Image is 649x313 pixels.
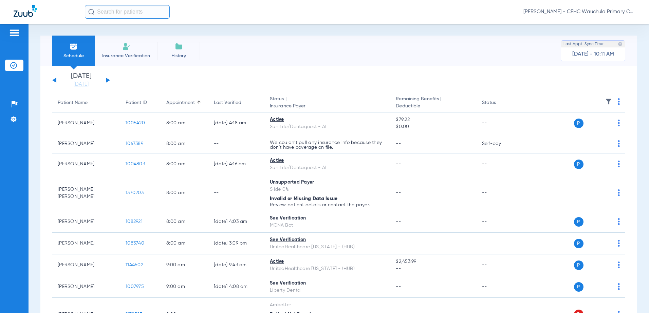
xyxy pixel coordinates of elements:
img: hamburger-icon [9,29,20,37]
span: 1082921 [126,219,143,224]
img: group-dot-blue.svg [618,98,620,105]
td: 8:00 AM [161,153,208,175]
td: [DATE] 4:03 AM [208,211,264,233]
td: -- [477,153,522,175]
a: [DATE] [61,81,101,88]
div: Patient ID [126,99,155,106]
span: [DATE] - 10:11 AM [572,51,614,58]
span: [PERSON_NAME] - CFHC Wauchula Primary Care Dental [523,8,635,15]
td: [PERSON_NAME] [52,134,120,153]
span: 1007975 [126,284,144,289]
span: -- [396,284,401,289]
td: 8:00 AM [161,112,208,134]
td: -- [477,276,522,298]
td: [DATE] 9:43 AM [208,254,264,276]
td: 8:00 AM [161,233,208,254]
span: 1004803 [126,162,145,166]
img: group-dot-blue.svg [618,262,620,268]
p: We couldn’t pull any insurance info because they don’t have coverage on file. [270,140,385,150]
img: group-dot-blue.svg [618,189,620,196]
div: Slide 0% [270,186,385,193]
span: Insurance Payer [270,103,385,110]
td: -- [477,175,522,211]
span: Schedule [57,53,90,59]
td: [DATE] 4:16 AM [208,153,264,175]
span: 1067389 [126,141,143,146]
div: See Verification [270,280,385,287]
div: Active [270,116,385,123]
img: Search Icon [88,9,94,15]
span: Deductible [396,103,471,110]
span: $0.00 [396,123,471,130]
div: Chat Widget [615,280,649,313]
div: Patient Name [58,99,115,106]
span: P [574,217,583,227]
span: -- [396,241,401,246]
img: Schedule [70,42,78,50]
span: 1144502 [126,263,143,267]
td: [DATE] 3:09 PM [208,233,264,254]
img: group-dot-blue.svg [618,120,620,126]
input: Search for patients [85,5,170,19]
span: Insurance Verification [100,53,152,59]
div: See Verification [270,215,385,222]
span: -- [396,190,401,195]
span: 1005420 [126,121,145,125]
td: 9:00 AM [161,254,208,276]
div: Ambetter [270,301,385,309]
li: [DATE] [61,73,101,88]
td: [PERSON_NAME] [PERSON_NAME] [52,175,120,211]
img: History [175,42,183,50]
p: Review patient details or contact the payer. [270,203,385,207]
td: [PERSON_NAME] [52,211,120,233]
span: History [163,53,195,59]
div: Active [270,157,385,164]
span: -- [396,162,401,166]
div: UnitedHealthcare [US_STATE] - (HUB) [270,244,385,251]
td: -- [477,254,522,276]
span: -- [396,219,401,224]
div: Active [270,258,385,265]
div: Liberty Dental [270,287,385,294]
td: -- [208,134,264,153]
div: UnitedHealthcare [US_STATE] - (HUB) [270,265,385,272]
div: Appointment [166,99,203,106]
td: [PERSON_NAME] [52,153,120,175]
div: Appointment [166,99,195,106]
img: Manual Insurance Verification [122,42,130,50]
span: -- [396,265,471,272]
th: Remaining Benefits | [390,93,476,112]
span: 1370203 [126,190,144,195]
span: P [574,119,583,128]
img: group-dot-blue.svg [618,161,620,167]
div: See Verification [270,236,385,244]
span: -- [396,141,401,146]
div: MCNA Bot [270,222,385,229]
span: P [574,260,583,270]
td: 8:00 AM [161,175,208,211]
div: Last Verified [214,99,241,106]
td: [PERSON_NAME] [52,233,120,254]
img: last sync help info [618,42,623,46]
img: filter.svg [605,98,612,105]
span: Last Appt. Sync Time: [563,41,604,47]
img: group-dot-blue.svg [618,140,620,147]
th: Status [477,93,522,112]
img: group-dot-blue.svg [618,218,620,225]
span: $79.22 [396,116,471,123]
td: -- [477,211,522,233]
th: Status | [264,93,390,112]
td: 9:00 AM [161,276,208,298]
td: [PERSON_NAME] [52,254,120,276]
td: [PERSON_NAME] [52,276,120,298]
td: Self-pay [477,134,522,153]
span: P [574,160,583,169]
div: Last Verified [214,99,259,106]
td: 8:00 AM [161,211,208,233]
div: Sun Life/Dentaquest - AI [270,164,385,171]
div: Sun Life/Dentaquest - AI [270,123,385,130]
div: Patient Name [58,99,88,106]
img: group-dot-blue.svg [618,240,620,247]
td: [DATE] 4:08 AM [208,276,264,298]
span: P [574,282,583,292]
